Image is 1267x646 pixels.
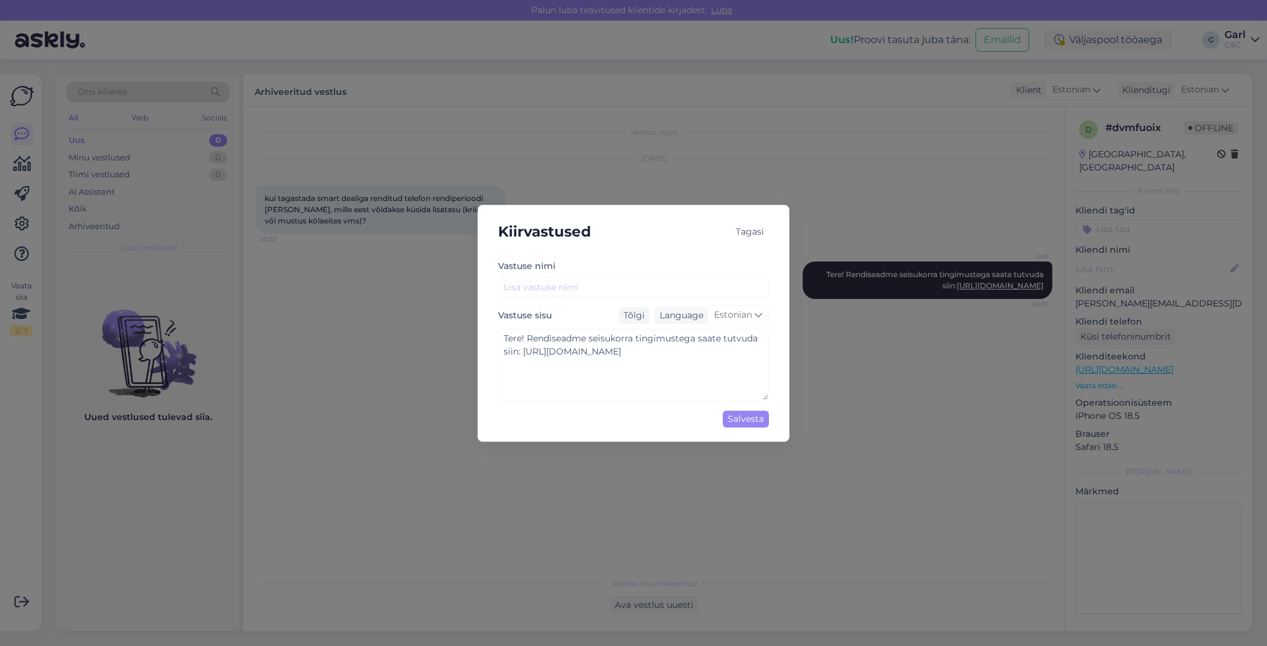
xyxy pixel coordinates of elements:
label: Vastuse sisu [498,309,552,322]
textarea: Tere! Rendiseadme seisukorra tingimustega saate tutvuda siin: [URL][DOMAIN_NAME] [498,329,769,401]
div: Tõlgi [619,307,650,324]
span: Estonian [714,308,752,322]
div: Salvesta [723,411,769,428]
label: Vastuse nimi [498,260,555,273]
h5: Kiirvastused [498,220,591,243]
div: Language [655,309,703,322]
div: Tagasi [731,223,769,240]
input: Lisa vastuse nimi [498,278,769,297]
